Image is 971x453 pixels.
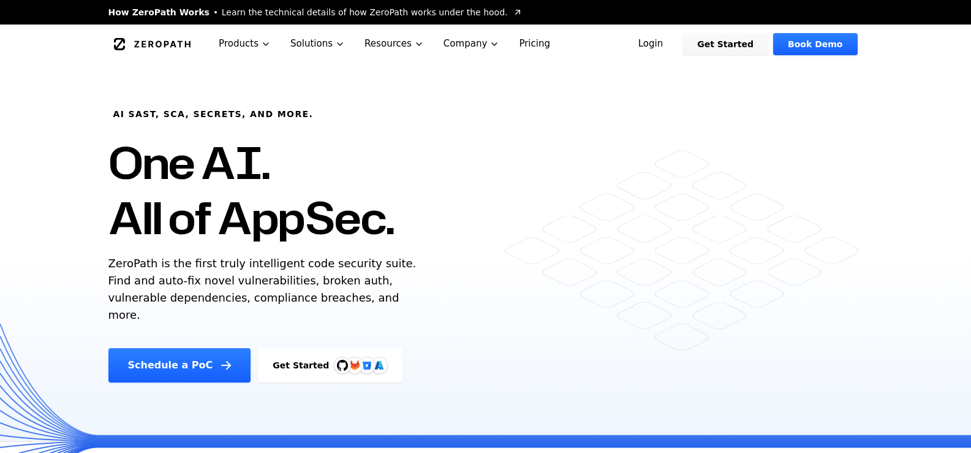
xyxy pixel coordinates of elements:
svg: Bitbucket [360,359,374,372]
img: GitLab [342,353,367,378]
a: Book Demo [773,33,857,55]
img: Azure [374,360,384,370]
a: Pricing [509,25,560,63]
img: GitHub [337,360,348,371]
span: Learn the technical details of how ZeroPath works under the hood. [222,6,508,18]
button: Solutions [281,25,355,63]
p: ZeroPath is the first truly intelligent code security suite. Find and auto-fix novel vulnerabilit... [108,255,422,324]
a: Get StartedGitHubGitLabAzure [258,348,402,383]
a: Get Started [682,33,768,55]
h6: AI SAST, SCA, Secrets, and more. [113,108,314,120]
button: Company [434,25,510,63]
a: Schedule a PoC [108,348,251,383]
button: Products [209,25,281,63]
h1: One AI. All of AppSec. [108,135,395,245]
a: How ZeroPath WorksLearn the technical details of how ZeroPath works under the hood. [108,6,523,18]
nav: Global [94,25,878,63]
button: Resources [355,25,434,63]
a: Login [624,33,678,55]
span: How ZeroPath Works [108,6,210,18]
